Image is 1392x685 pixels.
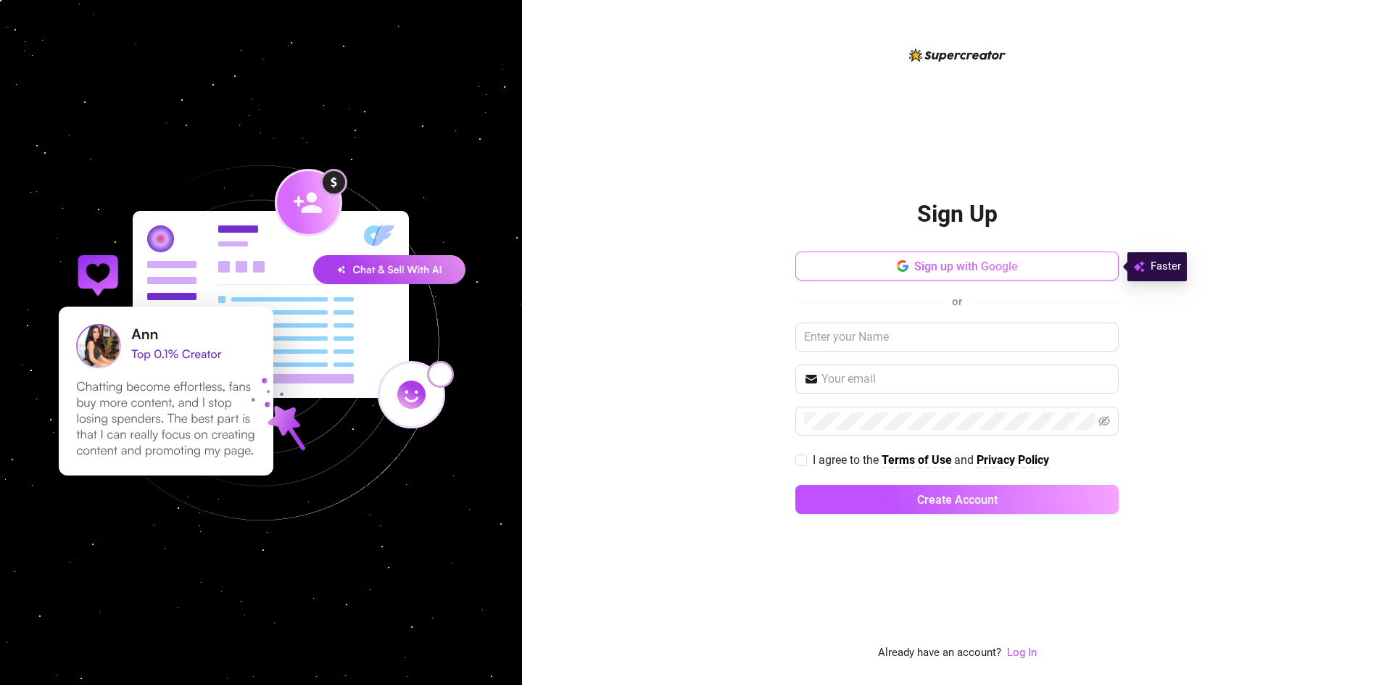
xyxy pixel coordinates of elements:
[1133,258,1145,275] img: svg%3e
[977,453,1049,467] strong: Privacy Policy
[917,199,998,229] h2: Sign Up
[795,323,1119,352] input: Enter your Name
[795,485,1119,514] button: Create Account
[10,92,512,594] img: signup-background-D0MIrEPF.svg
[917,493,998,507] span: Create Account
[909,49,1006,62] img: logo-BBDzfeDw.svg
[977,453,1049,468] a: Privacy Policy
[882,453,952,467] strong: Terms of Use
[1007,644,1037,662] a: Log In
[795,252,1119,281] button: Sign up with Google
[1007,646,1037,659] a: Log In
[813,453,882,467] span: I agree to the
[914,260,1018,273] span: Sign up with Google
[954,453,977,467] span: and
[821,370,1110,388] input: Your email
[1098,415,1110,427] span: eye-invisible
[882,453,952,468] a: Terms of Use
[878,644,1001,662] span: Already have an account?
[952,295,962,308] span: or
[1151,258,1181,275] span: Faster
